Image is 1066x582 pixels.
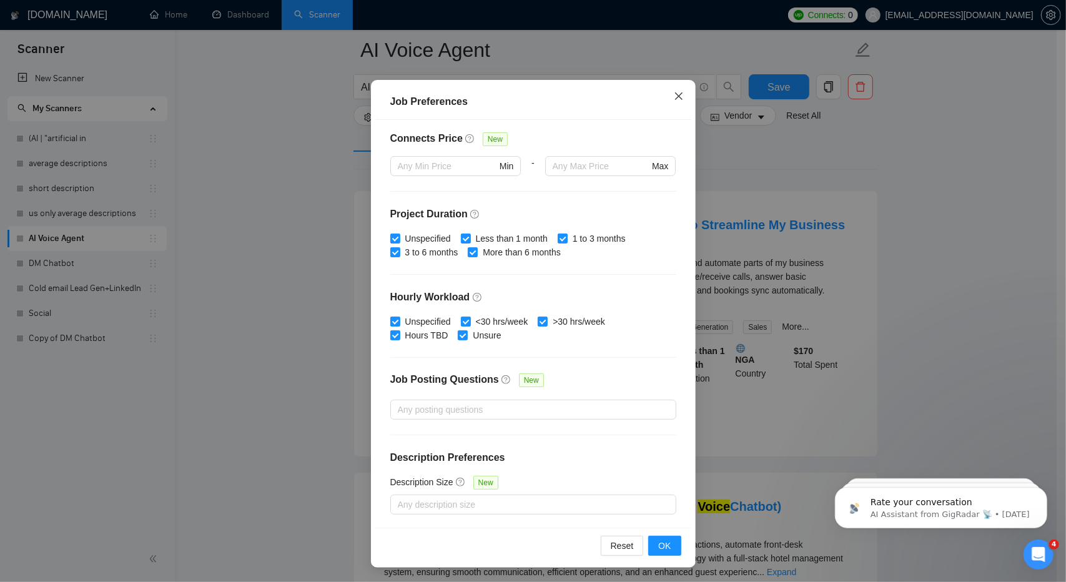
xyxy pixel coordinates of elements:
button: Close [662,80,696,114]
span: 4 [1049,540,1059,550]
span: question-circle [473,292,483,302]
span: New [519,373,544,387]
span: question-circle [465,134,475,144]
span: New [483,132,508,146]
div: Job Preferences [390,94,676,109]
span: 1 to 3 months [568,232,631,245]
span: close [674,91,684,101]
span: OK [658,539,671,553]
span: question-circle [456,477,466,487]
span: <30 hrs/week [471,315,533,328]
span: >30 hrs/week [548,315,610,328]
span: Reset [611,539,634,553]
span: New [473,476,498,490]
span: Less than 1 month [471,232,553,245]
h4: Project Duration [390,207,676,222]
span: More than 6 months [478,245,566,259]
h5: Description Size [390,475,453,489]
span: Unspecified [400,315,456,328]
h4: Job Posting Questions [390,372,499,387]
span: Unsure [468,328,506,342]
span: 3 to 6 months [400,245,463,259]
h4: Connects Price [390,131,463,146]
span: Hours TBD [400,328,453,342]
span: question-circle [470,209,480,219]
input: Any Max Price [553,159,649,173]
button: OK [648,536,681,556]
span: Unspecified [400,232,456,245]
span: question-circle [501,375,511,385]
span: Max [652,159,668,173]
h4: Description Preferences [390,450,676,465]
input: Any Min Price [398,159,497,173]
h4: Hourly Workload [390,290,676,305]
iframe: Intercom notifications message [816,461,1066,548]
span: Min [500,159,514,173]
iframe: Intercom live chat [1024,540,1054,570]
button: Reset [601,536,644,556]
div: - [521,156,545,191]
